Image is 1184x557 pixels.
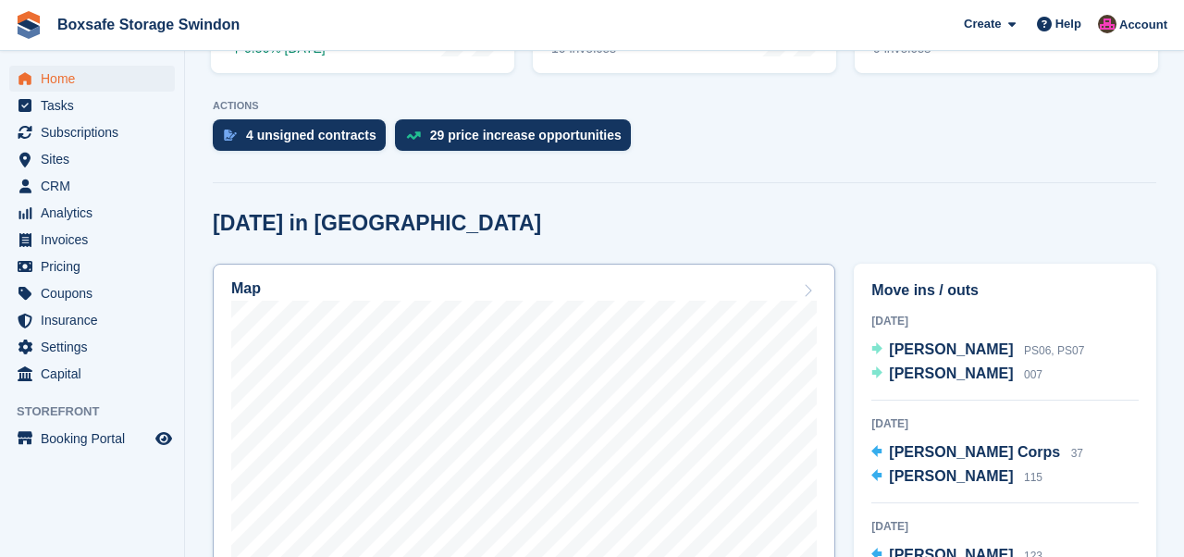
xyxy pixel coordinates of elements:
span: Insurance [41,307,152,333]
a: menu [9,119,175,145]
a: menu [9,254,175,279]
span: Account [1119,16,1167,34]
a: menu [9,334,175,360]
span: Coupons [41,280,152,306]
img: Philip Matthews [1098,15,1116,33]
div: [DATE] [871,518,1139,535]
p: ACTIONS [213,100,1156,112]
span: 007 [1024,368,1042,381]
span: PS06, PS07 [1024,344,1084,357]
span: [PERSON_NAME] Corps [889,444,1060,460]
span: [PERSON_NAME] [889,468,1013,484]
a: [PERSON_NAME] Corps 37 [871,441,1083,465]
span: Pricing [41,254,152,279]
a: Preview store [153,427,175,450]
a: menu [9,173,175,199]
a: Boxsafe Storage Swindon [50,9,247,40]
a: menu [9,93,175,118]
div: 4 unsigned contracts [246,128,376,142]
h2: Move ins / outs [871,279,1139,302]
a: menu [9,426,175,452]
h2: Map [231,280,261,297]
span: Home [41,66,152,92]
a: 29 price increase opportunities [395,119,640,160]
span: Create [964,15,1001,33]
span: [PERSON_NAME] [889,341,1013,357]
span: [PERSON_NAME] [889,365,1013,381]
span: Analytics [41,200,152,226]
img: price_increase_opportunities-93ffe204e8149a01c8c9dc8f82e8f89637d9d84a8eef4429ea346261dce0b2c0.svg [406,131,421,140]
span: CRM [41,173,152,199]
img: contract_signature_icon-13c848040528278c33f63329250d36e43548de30e8caae1d1a13099fd9432cc5.svg [224,130,237,141]
a: 4 unsigned contracts [213,119,395,160]
span: Sites [41,146,152,172]
div: 29 price increase opportunities [430,128,622,142]
span: Storefront [17,402,184,421]
span: 115 [1024,471,1042,484]
a: menu [9,66,175,92]
span: Booking Portal [41,426,152,452]
a: menu [9,307,175,333]
span: 37 [1071,447,1083,460]
span: Settings [41,334,152,360]
a: menu [9,146,175,172]
div: [DATE] [871,313,1139,329]
span: Capital [41,361,152,387]
a: [PERSON_NAME] 007 [871,363,1042,387]
a: menu [9,227,175,253]
h2: [DATE] in [GEOGRAPHIC_DATA] [213,211,541,236]
a: menu [9,280,175,306]
a: [PERSON_NAME] 115 [871,465,1042,489]
a: [PERSON_NAME] PS06, PS07 [871,339,1084,363]
div: [DATE] [871,415,1139,432]
img: stora-icon-8386f47178a22dfd0bd8f6a31ec36ba5ce8667c1dd55bd0f319d3a0aa187defe.svg [15,11,43,39]
span: Invoices [41,227,152,253]
a: menu [9,200,175,226]
span: Subscriptions [41,119,152,145]
span: Help [1055,15,1081,33]
span: Tasks [41,93,152,118]
a: menu [9,361,175,387]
